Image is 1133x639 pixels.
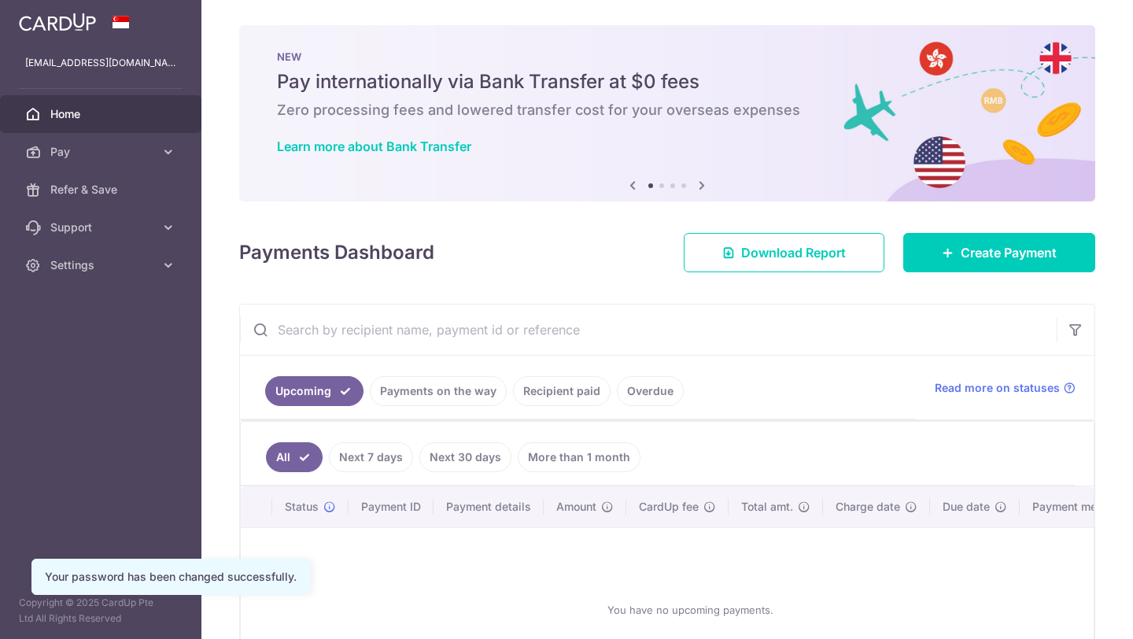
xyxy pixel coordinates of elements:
a: Read more on statuses [935,380,1076,396]
h5: Pay internationally via Bank Transfer at $0 fees [277,69,1057,94]
span: Status [285,499,319,515]
span: Refer & Save [50,182,154,198]
span: Settings [50,257,154,273]
a: Recipient paid [513,376,611,406]
span: Read more on statuses [935,380,1060,396]
a: Overdue [617,376,684,406]
a: Create Payment [903,233,1095,272]
span: Create Payment [961,243,1057,262]
span: Total amt. [741,499,793,515]
img: CardUp [19,13,96,31]
th: Payment details [434,486,544,527]
a: Payments on the way [370,376,507,406]
h4: Payments Dashboard [239,238,434,267]
a: Download Report [684,233,884,272]
h6: Zero processing fees and lowered transfer cost for your overseas expenses [277,101,1057,120]
a: Next 7 days [329,442,413,472]
span: Due date [943,499,990,515]
span: Home [50,106,154,122]
span: CardUp fee [639,499,699,515]
p: [EMAIL_ADDRESS][DOMAIN_NAME] [25,55,176,71]
span: Charge date [836,499,900,515]
span: Pay [50,144,154,160]
div: Your password has been changed successfully. [45,569,297,585]
span: Support [50,220,154,235]
th: Payment ID [349,486,434,527]
a: Learn more about Bank Transfer [277,139,471,154]
a: All [266,442,323,472]
span: Amount [556,499,596,515]
input: Search by recipient name, payment id or reference [240,305,1057,355]
img: Bank transfer banner [239,25,1095,201]
a: Upcoming [265,376,364,406]
p: NEW [277,50,1057,63]
span: Download Report [741,243,846,262]
a: Next 30 days [419,442,511,472]
a: More than 1 month [518,442,640,472]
